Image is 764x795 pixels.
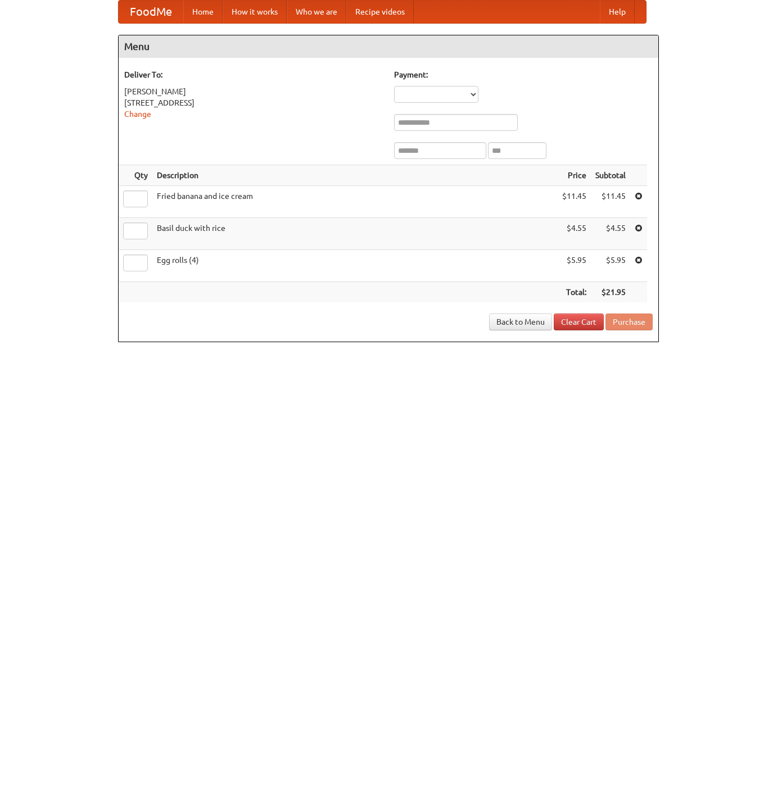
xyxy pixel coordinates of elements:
h5: Payment: [394,69,653,80]
a: Who we are [287,1,346,23]
td: $11.45 [591,186,630,218]
td: Fried banana and ice cream [152,186,558,218]
th: Description [152,165,558,186]
button: Purchase [605,314,653,330]
a: Help [600,1,635,23]
h5: Deliver To: [124,69,383,80]
a: FoodMe [119,1,183,23]
td: $4.55 [558,218,591,250]
div: [PERSON_NAME] [124,86,383,97]
td: $5.95 [591,250,630,282]
td: $4.55 [591,218,630,250]
td: $11.45 [558,186,591,218]
th: Price [558,165,591,186]
a: Home [183,1,223,23]
th: Subtotal [591,165,630,186]
a: Clear Cart [554,314,604,330]
a: How it works [223,1,287,23]
th: $21.95 [591,282,630,303]
th: Total: [558,282,591,303]
td: $5.95 [558,250,591,282]
a: Recipe videos [346,1,414,23]
h4: Menu [119,35,658,58]
a: Change [124,110,151,119]
th: Qty [119,165,152,186]
a: Back to Menu [489,314,552,330]
div: [STREET_ADDRESS] [124,97,383,108]
td: Basil duck with rice [152,218,558,250]
td: Egg rolls (4) [152,250,558,282]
